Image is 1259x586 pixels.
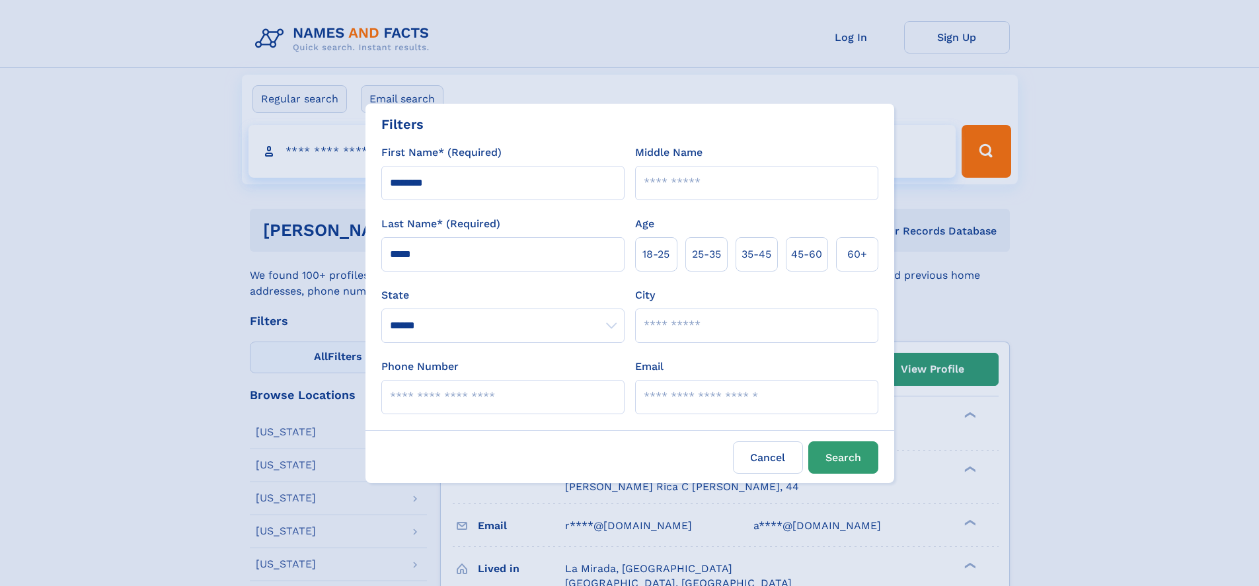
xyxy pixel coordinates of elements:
[381,114,424,134] div: Filters
[791,246,822,262] span: 45‑60
[692,246,721,262] span: 25‑35
[742,246,771,262] span: 35‑45
[847,246,867,262] span: 60+
[635,216,654,232] label: Age
[381,287,625,303] label: State
[381,359,459,375] label: Phone Number
[381,216,500,232] label: Last Name* (Required)
[635,145,703,161] label: Middle Name
[642,246,669,262] span: 18‑25
[733,441,803,474] label: Cancel
[381,145,502,161] label: First Name* (Required)
[635,359,664,375] label: Email
[808,441,878,474] button: Search
[635,287,655,303] label: City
